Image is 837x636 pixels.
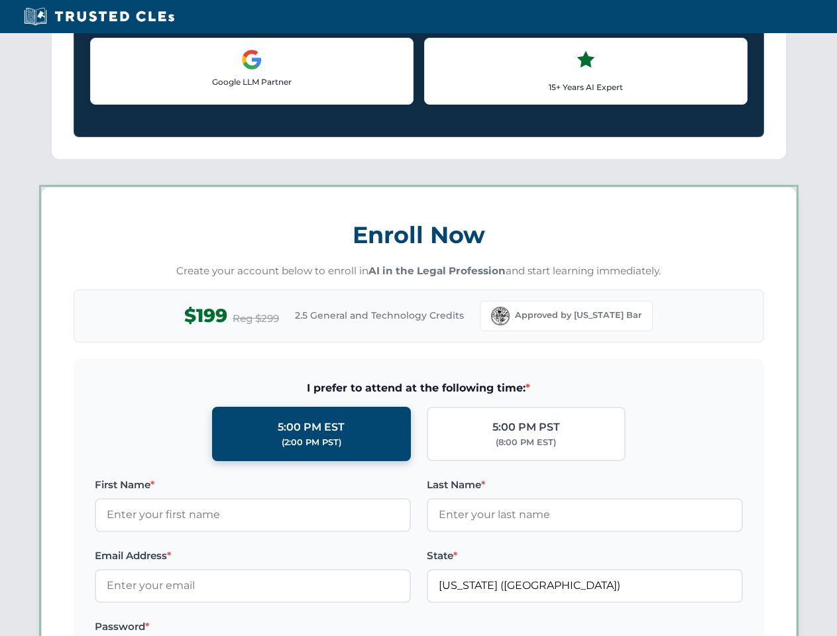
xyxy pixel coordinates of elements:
img: Google [241,49,262,70]
h3: Enroll Now [74,214,764,256]
div: 5:00 PM EST [278,419,345,436]
img: Florida Bar [491,307,510,325]
span: Reg $299 [233,311,279,327]
strong: AI in the Legal Profession [368,264,506,277]
div: 5:00 PM PST [492,419,560,436]
input: Enter your last name [427,498,743,531]
p: Google LLM Partner [101,76,402,88]
p: Create your account below to enroll in and start learning immediately. [74,264,764,279]
label: State [427,548,743,564]
input: Enter your first name [95,498,411,531]
input: Enter your email [95,569,411,602]
label: Password [95,619,411,635]
span: I prefer to attend at the following time: [95,380,743,397]
span: 2.5 General and Technology Credits [295,308,464,323]
img: Trusted CLEs [20,7,178,26]
p: 15+ Years AI Expert [435,81,736,93]
div: (2:00 PM PST) [282,436,341,449]
label: First Name [95,477,411,493]
input: Florida (FL) [427,569,743,602]
label: Last Name [427,477,743,493]
div: (8:00 PM EST) [496,436,556,449]
span: $199 [184,301,227,331]
label: Email Address [95,548,411,564]
span: Approved by [US_STATE] Bar [515,309,642,322]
